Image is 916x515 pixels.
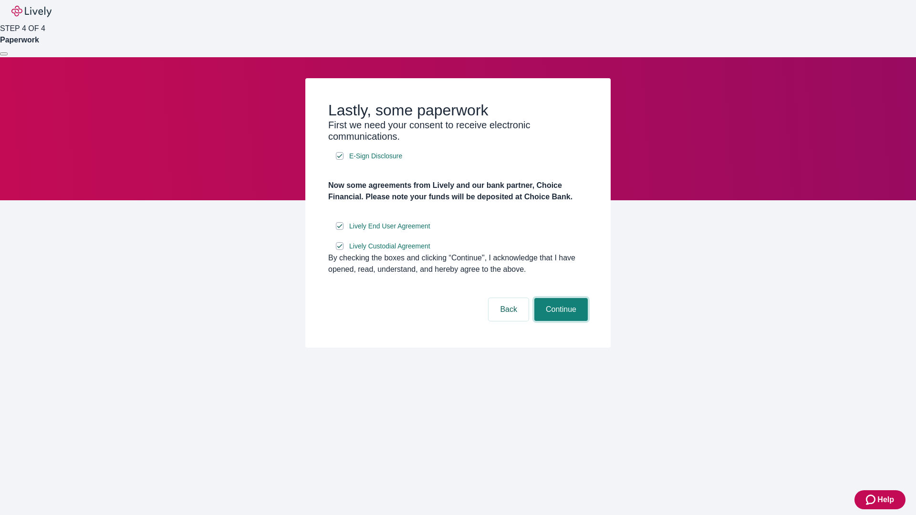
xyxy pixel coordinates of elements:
h4: Now some agreements from Lively and our bank partner, Choice Financial. Please note your funds wi... [328,180,588,203]
svg: Zendesk support icon [866,494,877,505]
a: e-sign disclosure document [347,220,432,232]
span: Lively Custodial Agreement [349,241,430,251]
span: E-Sign Disclosure [349,151,402,161]
button: Back [489,298,529,321]
button: Zendesk support iconHelp [854,490,906,509]
img: Lively [11,6,52,17]
span: Help [877,494,894,505]
h3: First we need your consent to receive electronic communications. [328,119,588,142]
button: Continue [534,298,588,321]
a: e-sign disclosure document [347,150,404,162]
div: By checking the boxes and clicking “Continue", I acknowledge that I have opened, read, understand... [328,252,588,275]
span: Lively End User Agreement [349,221,430,231]
h2: Lastly, some paperwork [328,101,588,119]
a: e-sign disclosure document [347,240,432,252]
